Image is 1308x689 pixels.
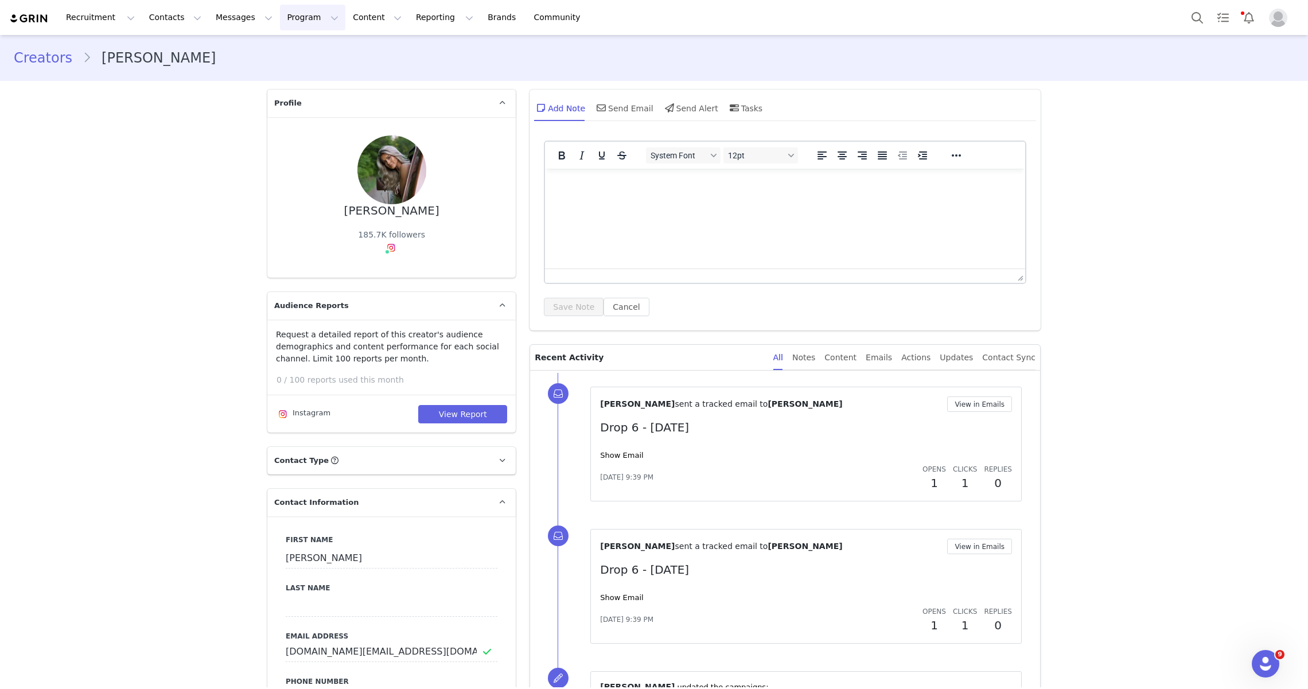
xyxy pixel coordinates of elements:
[552,147,571,164] button: Bold
[773,345,783,371] div: All
[286,535,497,545] label: First Name
[922,465,946,473] span: Opens
[663,94,718,122] div: Send Alert
[14,48,83,68] a: Creators
[1185,5,1210,30] button: Search
[534,94,585,122] div: Add Note
[953,474,977,492] h2: 1
[600,614,653,625] span: [DATE] 9:39 PM
[277,374,516,386] p: 0 / 100 reports used this month
[346,5,408,30] button: Content
[852,147,872,164] button: Align right
[274,98,302,109] span: Profile
[1236,5,1262,30] button: Notifications
[527,5,593,30] a: Community
[9,13,49,24] img: grin logo
[812,147,832,164] button: Align left
[947,539,1012,554] button: View in Emails
[1262,9,1299,27] button: Profile
[274,497,359,508] span: Contact Information
[604,298,649,316] button: Cancel
[646,147,721,164] button: Fonts
[913,147,932,164] button: Increase indent
[984,474,1012,492] h2: 0
[893,147,912,164] button: Decrease indent
[278,410,287,419] img: instagram.svg
[866,345,892,371] div: Emails
[286,676,497,687] label: Phone Number
[675,542,768,551] span: sent a tracked email to
[280,5,345,30] button: Program
[1275,650,1284,659] span: 9
[1269,9,1287,27] img: placeholder-profile.jpg
[953,465,977,473] span: Clicks
[1013,269,1025,283] div: Press the Up and Down arrow keys to resize the editor.
[922,474,946,492] h2: 1
[600,561,1012,578] p: Drop 6 - [DATE]
[824,345,857,371] div: Content
[286,583,497,593] label: Last Name
[600,542,675,551] span: [PERSON_NAME]
[594,94,653,122] div: Send Email
[600,399,675,408] span: [PERSON_NAME]
[481,5,526,30] a: Brands
[276,407,330,421] div: Instagram
[953,617,977,634] h2: 1
[600,419,1012,436] p: Drop 6 - [DATE]
[545,169,1025,268] iframe: Rich Text Area
[792,345,815,371] div: Notes
[947,147,966,164] button: Reveal or hide additional toolbar items
[651,151,707,160] span: System Font
[344,204,439,217] div: [PERSON_NAME]
[418,405,507,423] button: View Report
[723,147,798,164] button: Font sizes
[1252,650,1279,678] iframe: Intercom live chat
[276,329,507,365] p: Request a detailed report of this creator's audience demographics and content performance for eac...
[612,147,632,164] button: Strikethrough
[947,396,1012,412] button: View in Emails
[768,542,842,551] span: [PERSON_NAME]
[209,5,279,30] button: Messages
[600,451,643,460] a: Show Email
[358,229,425,241] div: 185.7K followers
[953,608,977,616] span: Clicks
[286,631,497,641] label: Email Address
[357,135,426,204] img: fec9933f-5f4a-482a-8387-088de6ad623f.jpg
[727,94,763,122] div: Tasks
[409,5,480,30] button: Reporting
[922,617,946,634] h2: 1
[535,345,764,370] p: Recent Activity
[142,5,208,30] button: Contacts
[387,243,396,252] img: instagram.svg
[1210,5,1236,30] a: Tasks
[940,345,973,371] div: Updates
[984,617,1012,634] h2: 0
[592,147,612,164] button: Underline
[982,345,1035,371] div: Contact Sync
[286,641,497,662] input: Email Address
[728,151,784,160] span: 12pt
[544,298,604,316] button: Save Note
[832,147,852,164] button: Align center
[274,455,329,466] span: Contact Type
[984,465,1012,473] span: Replies
[873,147,892,164] button: Justify
[274,300,349,312] span: Audience Reports
[922,608,946,616] span: Opens
[675,399,768,408] span: sent a tracked email to
[572,147,591,164] button: Italic
[768,399,842,408] span: [PERSON_NAME]
[600,472,653,482] span: [DATE] 9:39 PM
[600,593,643,602] a: Show Email
[901,345,931,371] div: Actions
[59,5,142,30] button: Recruitment
[984,608,1012,616] span: Replies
